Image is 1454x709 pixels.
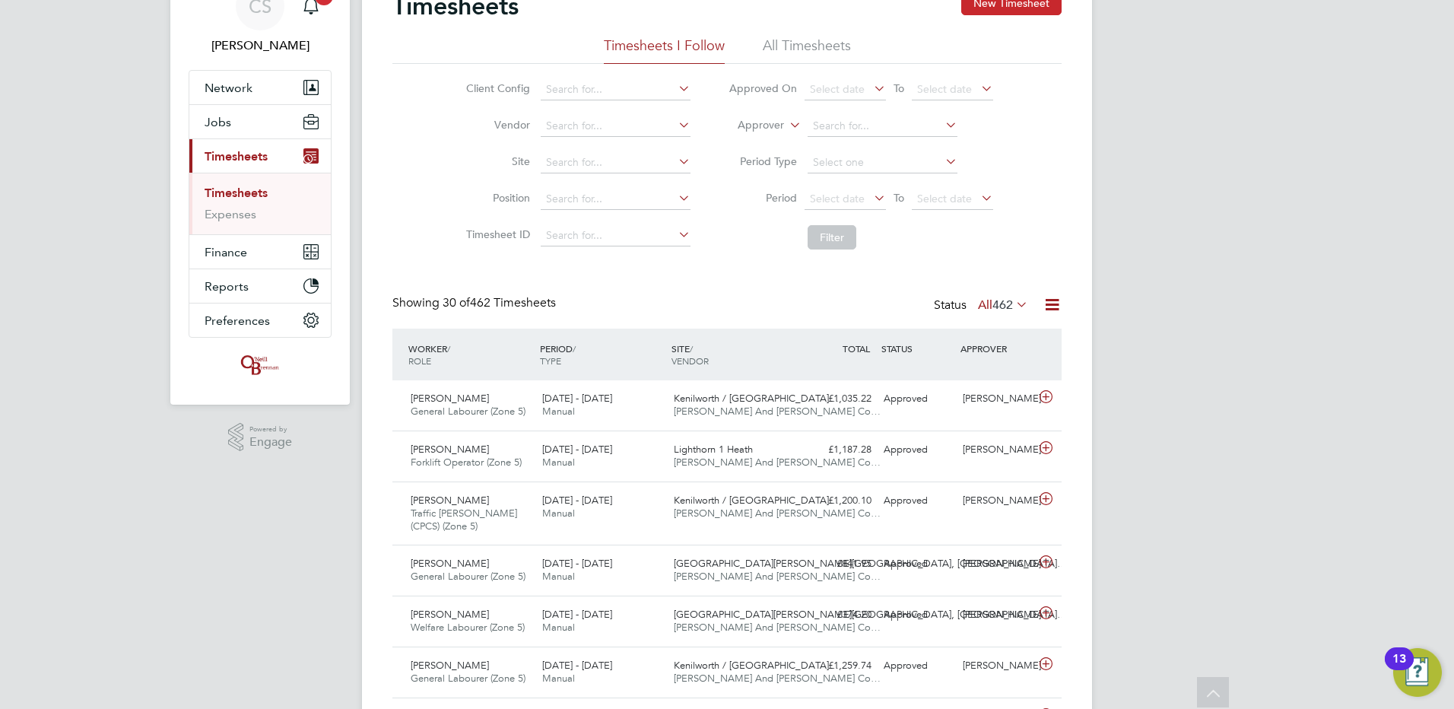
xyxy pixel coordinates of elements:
label: All [978,297,1028,313]
div: £841.95 [798,552,878,577]
button: Open Resource Center, 13 new notifications [1393,648,1442,697]
span: Forklift Operator (Zone 5) [411,456,522,469]
span: [PERSON_NAME] [411,392,489,405]
span: VENDOR [671,354,709,367]
span: Timesheets [205,149,268,164]
span: Powered by [249,423,292,436]
div: Approved [878,602,957,628]
span: [PERSON_NAME] [411,608,489,621]
div: Approved [878,552,957,577]
label: Approved On [729,81,797,95]
span: TYPE [540,354,561,367]
span: ROLE [408,354,431,367]
span: / [573,342,576,354]
span: [PERSON_NAME] And [PERSON_NAME] Co… [674,672,881,685]
div: SITE [668,335,799,374]
span: [GEOGRAPHIC_DATA][PERSON_NAME][GEOGRAPHIC_DATA], [GEOGRAPHIC_DATA]… [674,608,1067,621]
span: Finance [205,245,247,259]
label: Position [462,191,530,205]
div: STATUS [878,335,957,362]
label: Period [729,191,797,205]
button: Timesheets [189,139,331,173]
div: Approved [878,386,957,412]
div: PERIOD [536,335,668,374]
div: APPROVER [957,335,1036,362]
label: Site [462,154,530,168]
span: Select date [917,192,972,205]
span: 30 of [443,295,470,310]
span: TOTAL [843,342,870,354]
div: 13 [1392,659,1406,679]
span: Manual [542,456,575,469]
span: Chloe Saffill [189,37,332,55]
input: Search for... [541,116,690,137]
div: £1,035.22 [798,386,878,412]
li: Timesheets I Follow [604,37,725,64]
span: Manual [542,507,575,520]
span: Kenilworth / [GEOGRAPHIC_DATA]… [674,659,839,672]
input: Search for... [541,225,690,246]
span: [PERSON_NAME] And [PERSON_NAME] Co… [674,570,881,583]
span: [GEOGRAPHIC_DATA][PERSON_NAME][GEOGRAPHIC_DATA], [GEOGRAPHIC_DATA]… [674,557,1067,570]
span: 462 [992,297,1013,313]
button: Network [189,71,331,104]
span: Manual [542,621,575,634]
div: WORKER [405,335,536,374]
a: Powered byEngage [228,423,293,452]
span: [PERSON_NAME] And [PERSON_NAME] Co… [674,507,881,520]
span: To [889,188,909,208]
button: Reports [189,269,331,303]
img: oneillandbrennan-logo-retina.png [238,353,282,377]
span: Manual [542,570,575,583]
span: [PERSON_NAME] [411,557,489,570]
span: To [889,78,909,98]
button: Filter [808,225,856,250]
span: [PERSON_NAME] And [PERSON_NAME] Co… [674,621,881,634]
span: General Labourer (Zone 5) [411,405,525,418]
input: Search for... [808,116,957,137]
input: Search for... [541,79,690,100]
span: Manual [542,405,575,418]
label: Period Type [729,154,797,168]
div: Approved [878,653,957,679]
span: [PERSON_NAME] [411,494,489,507]
span: [DATE] - [DATE] [542,557,612,570]
button: Jobs [189,105,331,138]
span: Kenilworth / [GEOGRAPHIC_DATA]… [674,494,839,507]
span: [PERSON_NAME] [411,443,489,456]
span: Reports [205,279,249,294]
span: Manual [542,672,575,685]
div: £1,259.74 [798,653,878,679]
div: [PERSON_NAME] [957,653,1036,679]
div: £374.20 [798,602,878,628]
div: Status [934,295,1031,316]
span: Network [205,81,252,95]
div: [PERSON_NAME] [957,552,1036,577]
span: [DATE] - [DATE] [542,659,612,672]
span: [PERSON_NAME] And [PERSON_NAME] Co… [674,405,881,418]
span: Preferences [205,313,270,328]
span: [DATE] - [DATE] [542,608,612,621]
span: [DATE] - [DATE] [542,443,612,456]
span: Select date [917,82,972,96]
span: [DATE] - [DATE] [542,392,612,405]
li: All Timesheets [763,37,851,64]
div: [PERSON_NAME] [957,386,1036,412]
span: [PERSON_NAME] [411,659,489,672]
div: Timesheets [189,173,331,234]
label: Timesheet ID [462,227,530,241]
span: Select date [810,192,865,205]
input: Search for... [541,152,690,173]
span: Kenilworth / [GEOGRAPHIC_DATA]… [674,392,839,405]
div: [PERSON_NAME] [957,488,1036,513]
span: Jobs [205,115,231,129]
a: Expenses [205,207,256,221]
span: Engage [249,436,292,449]
span: / [447,342,450,354]
div: £1,200.10 [798,488,878,513]
label: Vendor [462,118,530,132]
input: Search for... [541,189,690,210]
input: Select one [808,152,957,173]
span: Welfare Labourer (Zone 5) [411,621,525,634]
div: Showing [392,295,559,311]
